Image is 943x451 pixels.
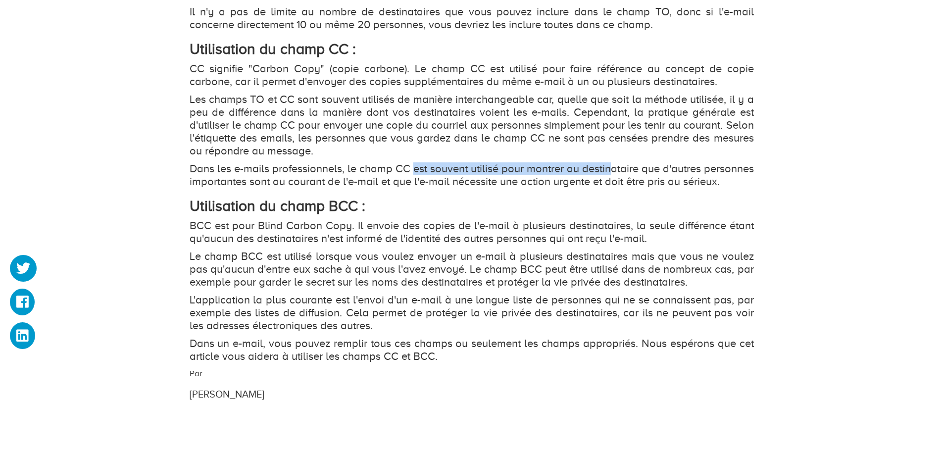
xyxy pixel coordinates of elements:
[190,162,754,188] p: Dans les e-mails professionnels, le champ CC est souvent utilisé pour montrer au destinataire que...
[190,250,754,289] p: Le champ BCC est utilisé lorsque vous voulez envoyer un e-mail à plusieurs destinataires mais que...
[190,5,754,31] p: Il n'y a pas de limite au nombre de destinataires que vous pouvez inclure dans le champ TO, donc ...
[182,368,665,401] div: Par
[190,294,754,332] p: L'application la plus courante est l'envoi d'un e-mail à une longue liste de personnes qui ne se ...
[190,389,657,400] h3: [PERSON_NAME]
[190,41,356,57] strong: Utilisation du champ CC :
[190,337,754,363] p: Dans un e-mail, vous pouvez remplir tous ces champs ou seulement les champs appropriés. Nous espé...
[190,62,754,88] p: CC signifie "Carbon Copy" (copie carbone). Le champ CC est utilisé pour faire référence au concep...
[190,219,754,245] p: BCC est pour Blind Carbon Copy. Il envoie des copies de l'e-mail à plusieurs destinataires, la se...
[190,93,754,157] p: Les champs TO et CC sont souvent utilisés de manière interchangeable car, quelle que soit la méth...
[190,198,365,214] strong: Utilisation du champ BCC :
